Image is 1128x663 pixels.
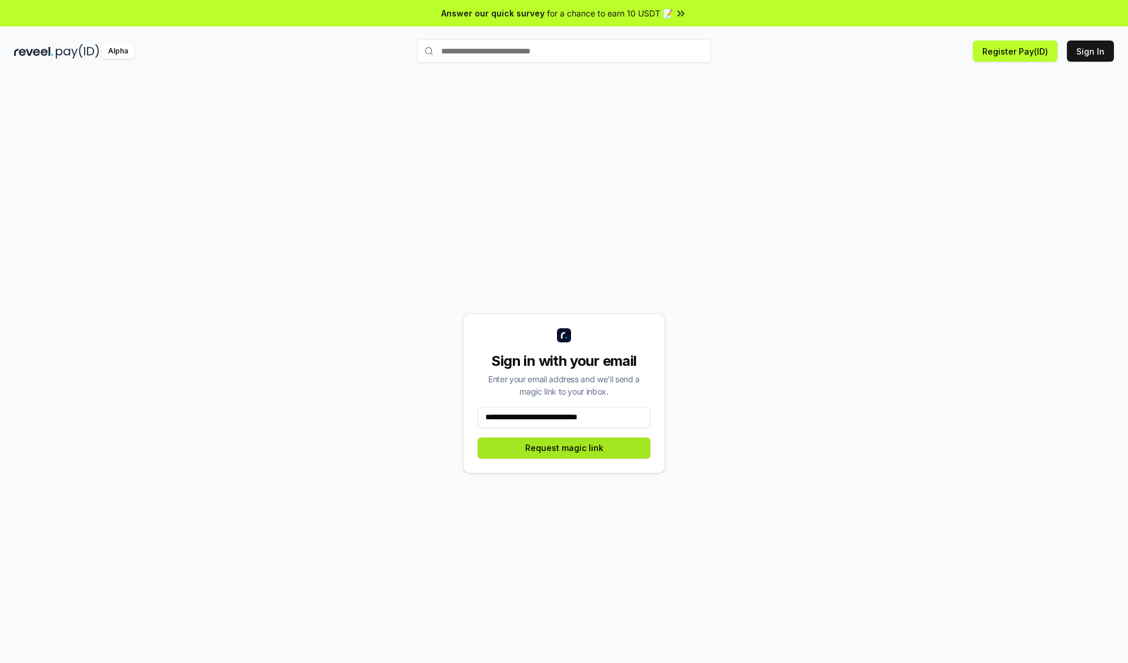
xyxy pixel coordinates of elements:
div: Alpha [102,44,135,59]
button: Register Pay(ID) [973,41,1057,62]
div: Enter your email address and we’ll send a magic link to your inbox. [478,373,650,398]
span: Answer our quick survey [441,7,545,19]
span: for a chance to earn 10 USDT 📝 [547,7,673,19]
img: logo_small [557,328,571,342]
div: Sign in with your email [478,352,650,371]
img: reveel_dark [14,44,53,59]
button: Sign In [1067,41,1114,62]
img: pay_id [56,44,99,59]
button: Request magic link [478,437,650,459]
